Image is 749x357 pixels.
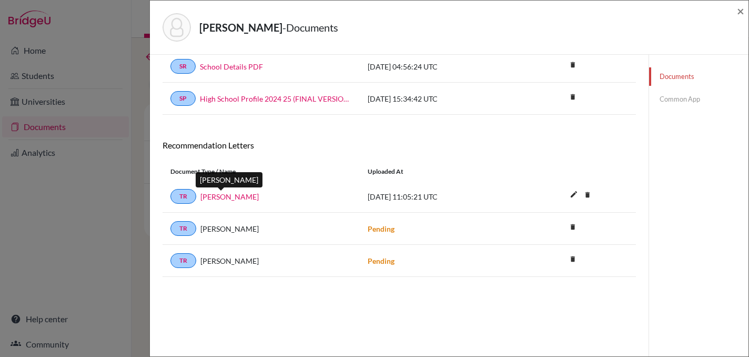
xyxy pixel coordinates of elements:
a: TR [170,253,196,268]
a: High School Profile 2024 25 (FINAL VERSION).school_wide [200,93,352,104]
a: SR [170,59,196,74]
div: Uploaded at [360,167,518,176]
button: edit [565,187,583,203]
i: delete [580,187,595,203]
a: TR [170,221,196,236]
div: [DATE] 15:34:42 UTC [360,93,518,104]
strong: Pending [368,224,394,233]
span: [PERSON_NAME] [200,255,259,266]
div: Document Type / Name [163,167,360,176]
div: [DATE] 04:56:24 UTC [360,61,518,72]
a: delete [565,91,581,105]
span: [PERSON_NAME] [200,223,259,234]
a: delete [580,189,595,203]
strong: Pending [368,256,394,265]
i: delete [565,57,581,73]
strong: [PERSON_NAME] [199,21,282,34]
button: Close [737,5,744,17]
a: Documents [649,67,748,86]
a: [PERSON_NAME] [200,191,259,202]
i: delete [565,89,581,105]
div: [PERSON_NAME] [196,172,262,187]
a: delete [565,221,581,235]
h6: Recommendation Letters [163,140,636,150]
span: [DATE] 11:05:21 UTC [368,192,438,201]
i: delete [565,219,581,235]
a: School Details PDF [200,61,263,72]
span: - Documents [282,21,338,34]
a: delete [565,58,581,73]
a: TR [170,189,196,204]
a: delete [565,253,581,267]
a: Common App [649,90,748,108]
i: edit [565,186,582,203]
i: delete [565,251,581,267]
span: × [737,3,744,18]
a: SP [170,91,196,106]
